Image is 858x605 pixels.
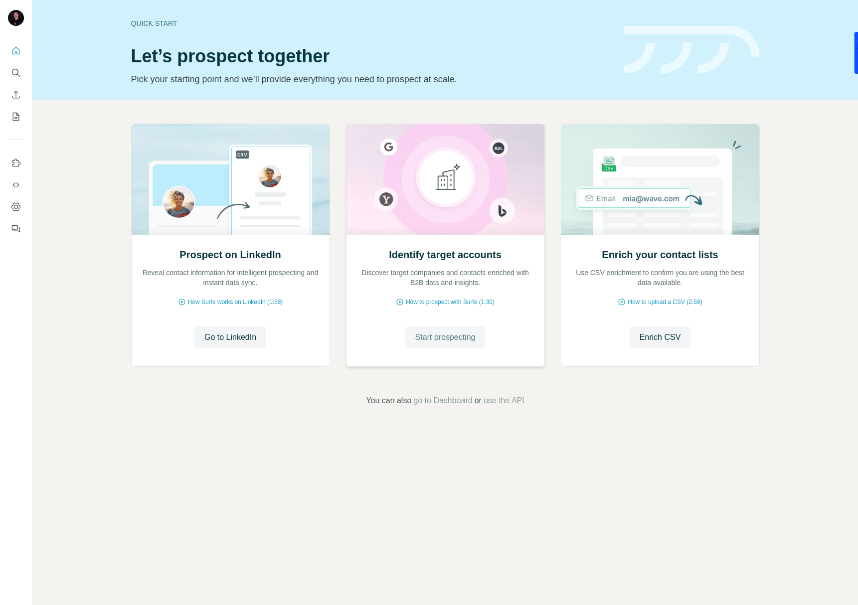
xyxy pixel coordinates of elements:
div: Quick start [131,18,612,28]
p: Pick your starting point and we’ll provide everything you need to prospect at scale. [131,72,612,86]
img: Enrich your contact lists [561,124,760,235]
span: Enrich CSV [640,331,681,343]
img: Avatar [8,10,24,26]
p: Discover target companies and contacts enriched with B2B data and insights. [356,268,534,288]
p: Reveal contact information for intelligent prospecting and instant data sync. [142,268,320,288]
img: banner [624,26,760,74]
button: use the API [484,395,524,407]
h2: Identify target accounts [389,248,502,262]
button: Use Surfe on LinkedIn [8,154,24,172]
h1: Let’s prospect together [131,46,612,66]
span: Start prospecting [415,331,476,343]
span: How to prospect with Surfe (1:30) [406,298,495,306]
img: Identify target accounts [346,124,545,235]
h2: Prospect on LinkedIn [179,248,281,262]
h2: Enrich your contact lists [602,248,718,262]
button: Dashboard [8,198,24,216]
span: You can also [366,395,411,407]
button: Use Surfe API [8,176,24,194]
button: My lists [8,108,24,126]
button: Start prospecting [405,326,486,348]
img: Prospect on LinkedIn [131,124,330,235]
button: Enrich CSV [8,86,24,104]
span: How Surfe works on LinkedIn (1:58) [188,298,283,306]
button: Feedback [8,220,24,238]
button: Enrich CSV [630,326,691,348]
button: Go to LinkedIn [194,326,266,348]
span: or [475,395,482,407]
button: Quick start [8,42,24,60]
p: Use CSV enrichment to confirm you are using the best data available. [571,268,749,288]
span: How to upload a CSV (2:59) [628,298,702,306]
button: Search [8,64,24,82]
span: Go to LinkedIn [204,331,256,343]
button: go to Dashboard [413,395,472,407]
